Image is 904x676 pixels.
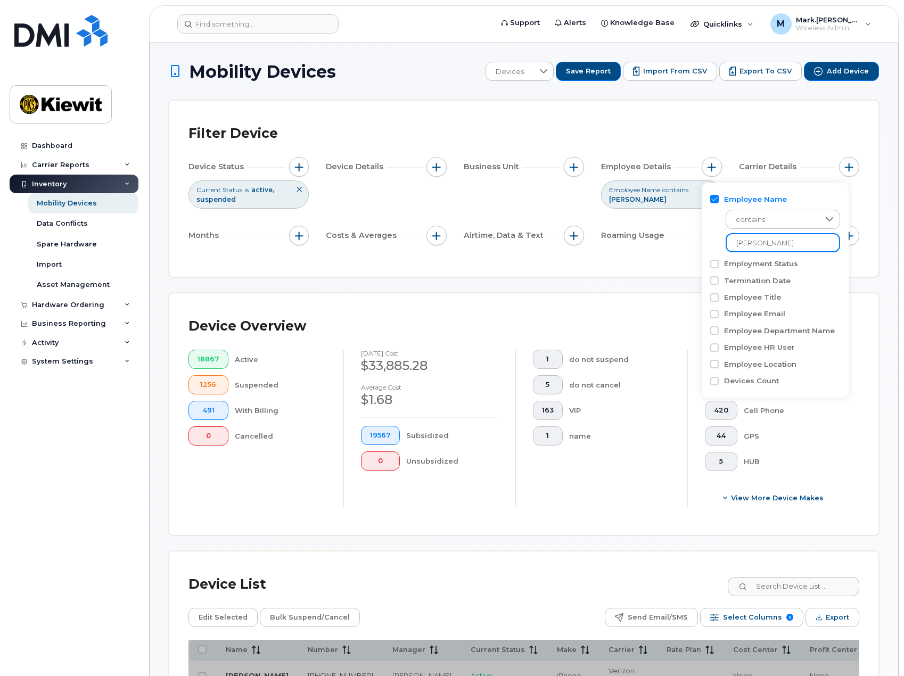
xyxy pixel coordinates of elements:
[827,67,869,76] span: Add Device
[724,376,779,386] label: Devices Count
[728,577,859,596] input: Search Device List ...
[569,350,671,369] div: do not suspend
[662,185,688,194] span: contains
[731,493,824,503] span: View More Device Makes
[188,230,222,241] span: Months
[486,62,533,81] span: Devices
[609,185,660,194] span: Employee Name
[744,452,843,471] div: HUB
[196,185,242,194] span: Current Status
[739,67,792,76] span: Export to CSV
[188,350,228,369] button: 18867
[724,342,795,352] label: Employee HR User
[188,608,258,627] button: Edit Selected
[556,62,621,81] button: Save Report
[744,401,843,420] div: Cell Phone
[198,432,219,440] span: 0
[623,62,717,81] button: Import from CSV
[566,67,611,76] span: Save Report
[542,381,554,389] span: 5
[542,355,554,364] span: 1
[188,571,266,598] div: Device List
[196,195,236,203] span: suspended
[609,195,667,203] span: [PERSON_NAME]
[270,609,350,625] span: Bulk Suspend/Cancel
[188,426,228,446] button: 0
[464,161,522,172] span: Business Unit
[719,62,802,81] button: Export to CSV
[804,62,879,81] button: Add Device
[198,406,219,415] span: 491
[199,609,248,625] span: Edit Selected
[705,426,737,446] button: 44
[726,233,840,252] input: Enter Value
[724,326,835,336] label: Employee Department Name
[601,161,674,172] span: Employee Details
[244,185,249,194] span: is
[406,426,499,445] div: Subsidized
[326,230,400,241] span: Costs & Averages
[189,62,336,81] span: Mobility Devices
[464,230,547,241] span: Airtime, Data & Text
[542,406,554,415] span: 163
[723,609,782,625] span: Select Columns
[714,432,728,440] span: 44
[700,608,803,627] button: Select Columns 9
[739,161,800,172] span: Carrier Details
[198,381,219,389] span: 1256
[198,355,219,364] span: 18867
[361,384,498,391] h4: Average cost
[361,391,498,409] div: $1.68
[406,451,499,471] div: Unsubsidized
[601,230,668,241] span: Roaming Usage
[542,432,554,440] span: 1
[260,608,360,627] button: Bulk Suspend/Cancel
[361,350,498,357] h4: [DATE] cost
[533,426,563,446] button: 1
[726,210,819,229] span: contains
[188,375,228,394] button: 1256
[724,259,798,269] label: Employment Status
[569,426,671,446] div: name
[235,375,327,394] div: Suspended
[786,614,793,621] span: 9
[569,375,671,394] div: do not cancel
[826,609,849,625] span: Export
[714,406,728,415] span: 420
[806,608,859,627] button: Export
[361,426,400,445] button: 19567
[188,161,247,172] span: Device Status
[569,401,671,420] div: VIP
[188,312,306,340] div: Device Overview
[705,452,737,471] button: 5
[235,401,327,420] div: With Billing
[533,401,563,420] button: 163
[361,357,498,375] div: $33,885.28
[714,457,728,466] span: 5
[724,359,796,369] label: Employee Location
[705,488,842,507] button: View More Device Makes
[188,401,228,420] button: 491
[235,426,327,446] div: Cancelled
[724,276,791,286] label: Termination Date
[251,186,274,194] span: active
[628,609,688,625] span: Send Email/SMS
[724,309,785,319] label: Employee Email
[705,401,737,420] button: 420
[235,350,327,369] div: Active
[326,161,387,172] span: Device Details
[188,120,278,147] div: Filter Device
[370,431,391,440] span: 19567
[724,194,787,204] label: Employee Name
[361,451,400,471] button: 0
[370,457,391,465] span: 0
[858,630,896,668] iframe: Messenger Launcher
[533,375,563,394] button: 5
[643,67,707,76] span: Import from CSV
[605,608,698,627] button: Send Email/SMS
[724,292,781,302] label: Employee Title
[744,426,843,446] div: GPS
